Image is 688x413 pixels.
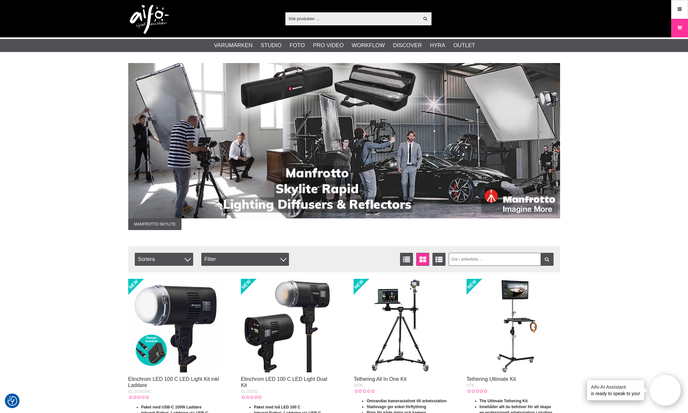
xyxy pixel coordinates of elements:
[241,394,262,400] div: Kundbetyg: 0
[128,394,149,400] div: Kundbetyg: 0
[128,63,560,218] img: Annons:009 banner-man-skylite-1390x500.jpg
[128,63,560,230] a: Annons:009 banner-man-skylite-1390x500.jpgManfrotto Skylite
[587,380,644,400] div: is ready to speak to you!
[128,389,152,394] span: EL-20201WC
[591,383,640,390] h4: Aifo AI Assistant
[393,41,422,50] a: Discover
[241,389,258,394] span: EL-20202
[261,41,281,50] a: Studio
[141,405,202,409] strong: Paket med USB-C 100W Laddare
[352,41,385,50] a: Workflow
[128,376,219,388] a: Elinchrom LED 100 C LED Light Kit inkl Laddare
[453,41,475,50] a: Outlet
[254,405,300,409] strong: Paket med två LED 100 C
[449,253,554,266] input: Sök i artikellista ...
[467,376,516,382] a: Tethering Ultimate Kit
[367,399,446,403] strong: Omvandlar kamerastativet till arbetsstation
[290,41,305,50] a: Foto
[128,218,181,230] span: Manfrotto Skylite
[416,253,429,266] a: Fönstervisning
[467,383,474,388] span: UTK
[7,395,17,407] button: Samtyckesinställningar
[430,41,445,50] a: Hyra
[354,279,447,372] img: Tethering All In One Kit
[201,253,289,266] div: Filter
[285,14,419,23] input: Sök produkter ...
[214,41,253,50] a: Varumärken
[128,279,222,372] img: Elinchrom LED 100 C LED Light Kit inkl Laddare
[541,253,554,266] a: Filtrera
[354,383,363,388] span: AIOK
[135,253,193,266] span: Sortera
[354,388,374,394] div: Kundbetyg: 0
[241,279,334,372] img: Elinchrom LED 100 C LED Light Dual Kit
[130,5,169,34] img: logo.png
[400,253,413,266] a: Listvisning
[313,41,344,50] a: Pro Video
[367,405,426,409] strong: Stativvagn ger enkel förflyttning
[467,279,560,372] img: Tethering Ultimate Kit
[432,253,445,266] a: Utökad listvisning
[467,388,487,394] div: Kundbetyg: 0
[241,376,327,388] a: Elinchrom LED 100 C LED Light Dual Kit
[480,399,528,403] strong: The Ultimate Tethering Kit
[354,376,407,382] a: Tethering All In One Kit
[7,396,17,406] img: Revisit consent button
[480,405,551,409] strong: Innehåller allt du behöver för att skapa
